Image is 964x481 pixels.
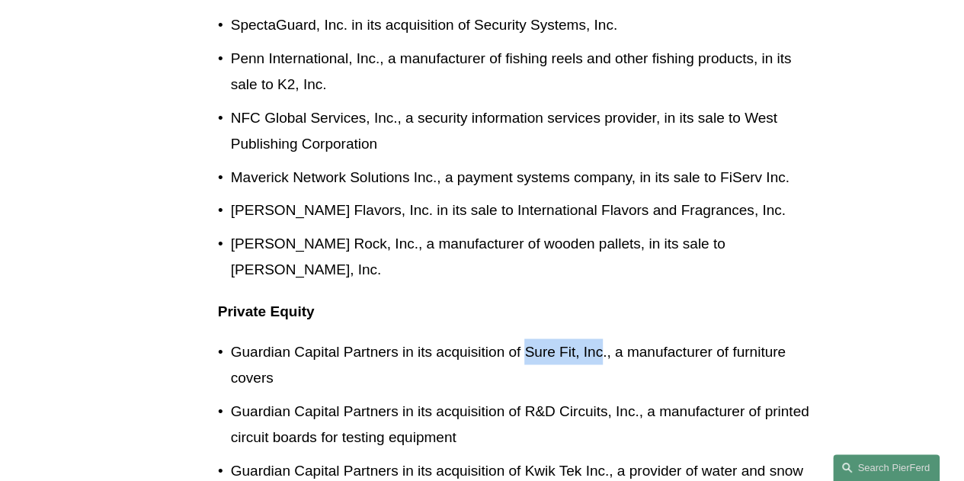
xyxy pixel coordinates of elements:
[231,165,822,191] p: Maverick Network Solutions Inc., a payment systems company, in its sale to FiServ Inc.
[231,46,822,98] p: Penn International, Inc., a manufacturer of fishing reels and other fishing products, in its sale...
[218,303,315,319] strong: Private Equity
[231,398,822,451] p: Guardian Capital Partners in its acquisition of R&D Circuits, Inc., a manufacturer of printed cir...
[231,338,822,391] p: Guardian Capital Partners in its acquisition of Sure Fit, Inc., a manufacturer of furniture covers
[833,454,940,481] a: Search this site
[231,231,822,284] p: [PERSON_NAME] Rock, Inc., a manufacturer of wooden pallets, in its sale to [PERSON_NAME], Inc.
[231,105,822,158] p: NFC Global Services, Inc., a security information services provider, in its sale to West Publishi...
[231,12,822,38] p: SpectaGuard, Inc. in its acquisition of Security Systems, Inc.
[231,197,822,223] p: [PERSON_NAME] Flavors, Inc. in its sale to International Flavors and Fragrances, Inc.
